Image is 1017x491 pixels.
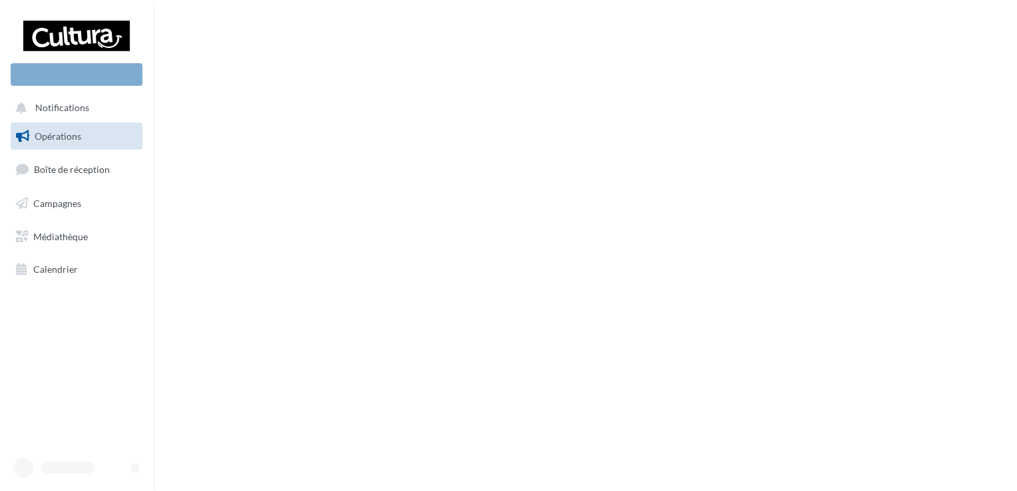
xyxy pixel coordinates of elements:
span: Boîte de réception [34,164,110,175]
span: Notifications [35,102,89,114]
span: Opérations [35,130,81,142]
a: Boîte de réception [8,155,145,184]
a: Opérations [8,122,145,150]
div: Nouvelle campagne [11,63,142,86]
span: Campagnes [33,198,81,209]
span: Calendrier [33,263,78,275]
span: Médiathèque [33,230,88,242]
a: Campagnes [8,190,145,218]
a: Calendrier [8,255,145,283]
a: Médiathèque [8,223,145,251]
